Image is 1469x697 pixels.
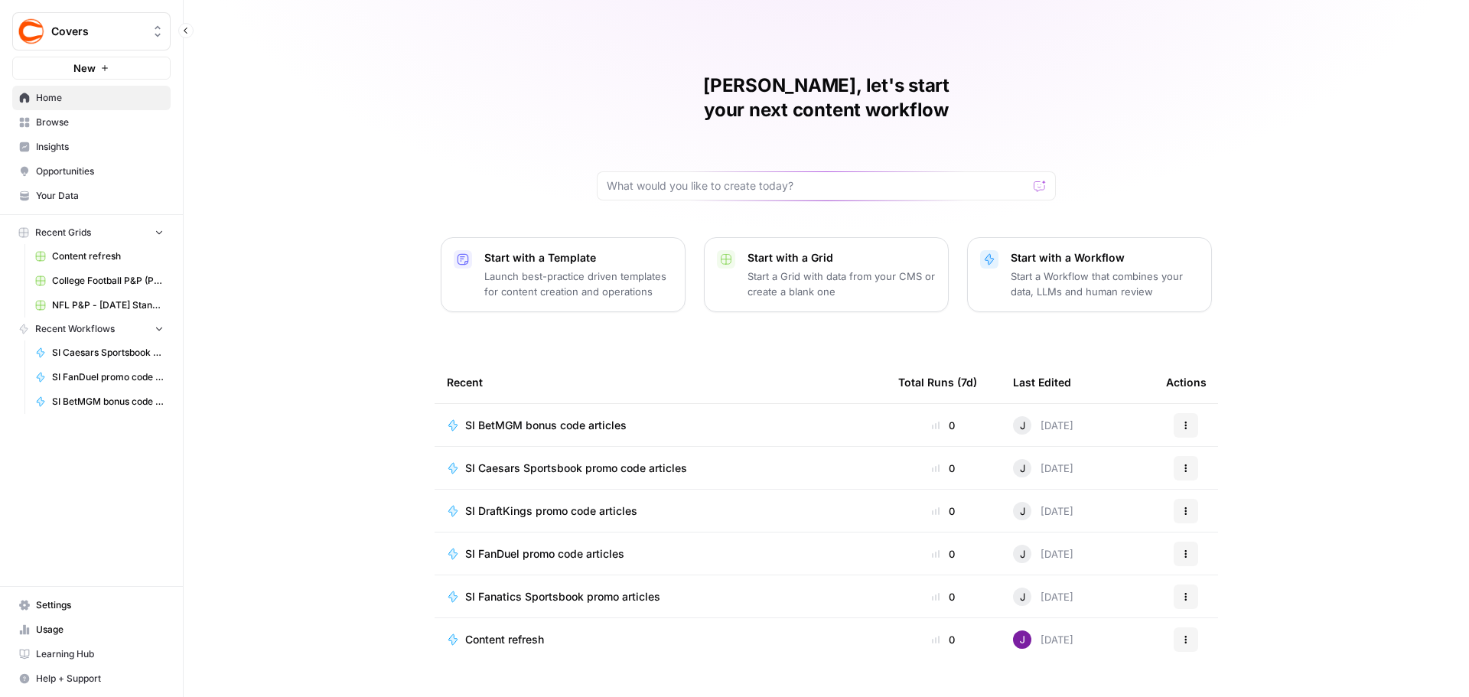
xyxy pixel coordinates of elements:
div: [DATE] [1013,416,1073,435]
span: SI BetMGM bonus code articles [465,418,627,433]
button: Start with a WorkflowStart a Workflow that combines your data, LLMs and human review [967,237,1212,312]
span: Learning Hub [36,647,164,661]
span: SI DraftKings promo code articles [465,503,637,519]
a: SI FanDuel promo code articles [28,365,171,389]
span: J [1020,503,1025,519]
div: 0 [898,418,989,433]
div: Actions [1166,361,1207,403]
div: Recent [447,361,874,403]
span: Content refresh [465,632,544,647]
div: 0 [898,589,989,604]
span: J [1020,461,1025,476]
span: SI Caesars Sportsbook promo code articles [52,346,164,360]
img: nj1ssy6o3lyd6ijko0eoja4aphzn [1013,630,1031,649]
a: Your Data [12,184,171,208]
div: 0 [898,546,989,562]
span: J [1020,546,1025,562]
div: [DATE] [1013,588,1073,606]
p: Start with a Workflow [1011,250,1199,265]
span: NFL P&P - [DATE] Standard (Production) Grid [52,298,164,312]
a: SI BetMGM bonus code articles [28,389,171,414]
span: Browse [36,116,164,129]
p: Start a Workflow that combines your data, LLMs and human review [1011,269,1199,299]
input: What would you like to create today? [607,178,1028,194]
button: New [12,57,171,80]
span: Content refresh [52,249,164,263]
p: Start with a Template [484,250,673,265]
div: 0 [898,461,989,476]
a: Home [12,86,171,110]
div: [DATE] [1013,545,1073,563]
span: Covers [51,24,144,39]
a: SI BetMGM bonus code articles [447,418,874,433]
a: Insights [12,135,171,159]
a: SI DraftKings promo code articles [447,503,874,519]
p: Start a Grid with data from your CMS or create a blank one [748,269,936,299]
button: Help + Support [12,666,171,691]
div: Total Runs (7d) [898,361,977,403]
span: SI FanDuel promo code articles [52,370,164,384]
a: Opportunities [12,159,171,184]
a: Usage [12,617,171,642]
span: Recent Workflows [35,322,115,336]
span: Insights [36,140,164,154]
span: SI Fanatics Sportsbook promo articles [465,589,660,604]
span: Home [36,91,164,105]
span: Usage [36,623,164,637]
a: SI Caesars Sportsbook promo code articles [28,340,171,365]
p: Start with a Grid [748,250,936,265]
h1: [PERSON_NAME], let's start your next content workflow [597,73,1056,122]
a: NFL P&P - [DATE] Standard (Production) Grid [28,293,171,318]
a: College Football P&P (Production) Grid (1) [28,269,171,293]
button: Start with a GridStart a Grid with data from your CMS or create a blank one [704,237,949,312]
span: New [73,60,96,76]
a: Browse [12,110,171,135]
span: SI Caesars Sportsbook promo code articles [465,461,687,476]
a: SI Caesars Sportsbook promo code articles [447,461,874,476]
span: SI BetMGM bonus code articles [52,395,164,409]
span: J [1020,418,1025,433]
button: Recent Workflows [12,318,171,340]
span: Recent Grids [35,226,91,239]
a: Content refresh [28,244,171,269]
span: Opportunities [36,164,164,178]
div: 0 [898,503,989,519]
a: SI Fanatics Sportsbook promo articles [447,589,874,604]
div: [DATE] [1013,630,1073,649]
div: [DATE] [1013,459,1073,477]
div: 0 [898,632,989,647]
span: College Football P&P (Production) Grid (1) [52,274,164,288]
a: SI FanDuel promo code articles [447,546,874,562]
div: [DATE] [1013,502,1073,520]
button: Start with a TemplateLaunch best-practice driven templates for content creation and operations [441,237,686,312]
div: Last Edited [1013,361,1071,403]
span: J [1020,589,1025,604]
span: Settings [36,598,164,612]
span: Help + Support [36,672,164,686]
span: Your Data [36,189,164,203]
button: Recent Grids [12,221,171,244]
a: Settings [12,593,171,617]
img: Covers Logo [18,18,45,45]
p: Launch best-practice driven templates for content creation and operations [484,269,673,299]
span: SI FanDuel promo code articles [465,546,624,562]
a: Learning Hub [12,642,171,666]
button: Workspace: Covers [12,12,171,50]
a: Content refresh [447,632,874,647]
